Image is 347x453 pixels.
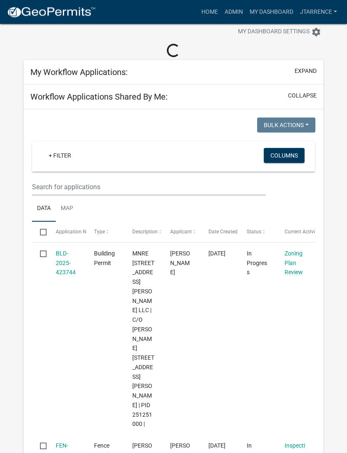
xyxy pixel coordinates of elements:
a: Map [56,196,78,223]
datatable-header-cell: Description [124,222,162,242]
datatable-header-cell: Applicant [162,222,201,242]
span: Description [132,229,158,235]
span: 05/20/2025 [208,250,226,257]
a: Home [198,4,221,20]
span: Current Activity [285,229,319,235]
a: Zoning Plan Review [285,250,303,276]
h5: My Workflow Applications: [30,68,128,78]
span: MNRE 270 STRUPP AVE LLC | C/O JEREMY HAGAN 270 STRUPP AVE, Houston County | PID 251251000 | [132,250,154,428]
button: collapse [288,92,317,100]
span: Applicant [170,229,192,235]
span: Type [94,229,105,235]
button: My Dashboard Settingssettings [231,24,328,40]
datatable-header-cell: Application Number [48,222,86,242]
a: + Filter [42,148,78,163]
a: My Dashboard [246,4,297,20]
a: Data [32,196,56,223]
h5: Workflow Applications Shared By Me: [30,92,168,102]
a: jtarrence [297,4,340,20]
span: Status [247,229,261,235]
span: Date Created [208,229,238,235]
datatable-header-cell: Date Created [201,222,239,242]
i: settings [311,28,321,38]
span: Application Number [56,229,101,235]
span: My Dashboard Settings [238,28,310,38]
span: Brett Stanek [170,250,190,276]
button: Bulk Actions [257,118,315,133]
input: Search for applications [32,179,266,196]
a: BLD-2025-423744 [56,250,76,276]
span: In Progress [247,250,267,276]
button: Columns [264,148,305,163]
datatable-header-cell: Type [86,222,124,242]
button: expand [295,67,317,76]
span: 05/06/2025 [208,443,226,449]
datatable-header-cell: Select [32,222,48,242]
datatable-header-cell: Current Activity [277,222,315,242]
span: Building Permit [94,250,115,267]
datatable-header-cell: Status [238,222,277,242]
a: Admin [221,4,246,20]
